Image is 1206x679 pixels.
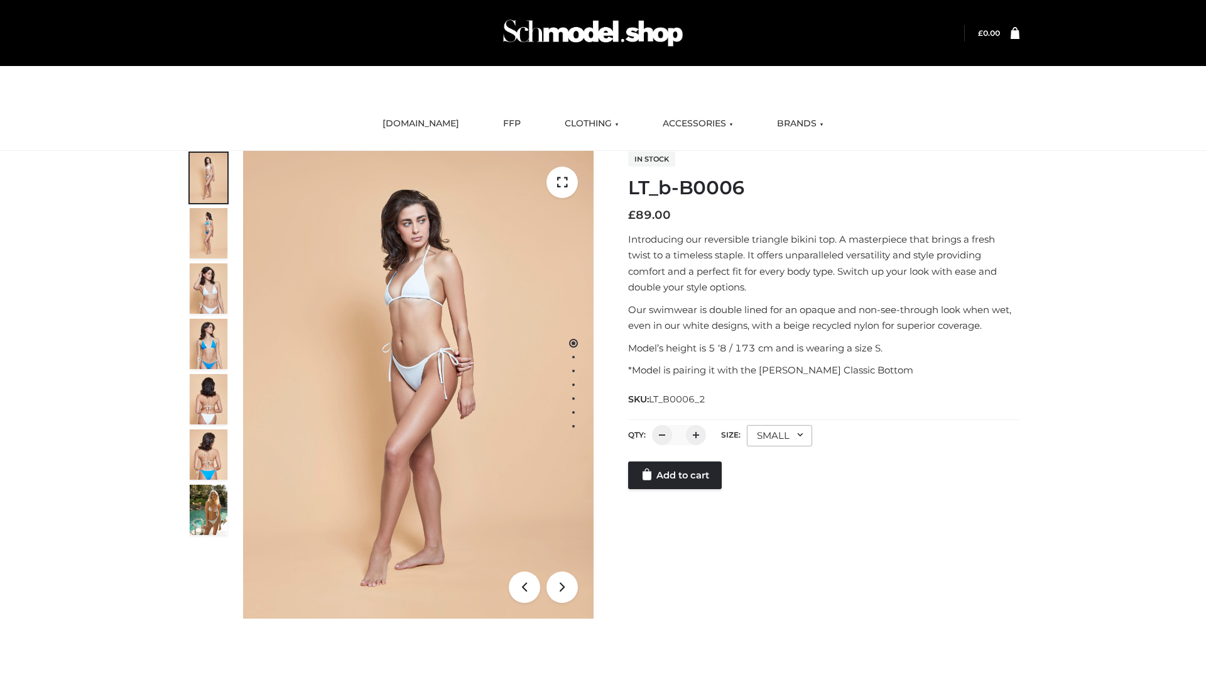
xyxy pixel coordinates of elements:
[555,110,628,138] a: CLOTHING
[190,208,227,258] img: ArielClassicBikiniTop_CloudNine_AzureSky_OW114ECO_2-scaled.jpg
[628,208,636,222] span: £
[649,394,705,405] span: LT_B0006_2
[747,425,812,446] div: SMALL
[628,302,1019,334] p: Our swimwear is double lined for an opaque and non-see-through look when wet, even in our white d...
[653,110,742,138] a: ACCESSORIES
[190,319,227,369] img: ArielClassicBikiniTop_CloudNine_AzureSky_OW114ECO_4-scaled.jpg
[628,208,671,222] bdi: 89.00
[978,28,983,38] span: £
[978,28,1000,38] a: £0.00
[978,28,1000,38] bdi: 0.00
[628,177,1019,199] h1: LT_b-B0006
[190,485,227,535] img: Arieltop_CloudNine_AzureSky2.jpg
[628,430,646,439] label: QTY:
[494,110,530,138] a: FFP
[628,461,722,489] a: Add to cart
[373,110,469,138] a: [DOMAIN_NAME]
[499,8,687,58] img: Schmodel Admin 964
[190,263,227,314] img: ArielClassicBikiniTop_CloudNine_AzureSky_OW114ECO_3-scaled.jpg
[721,430,741,439] label: Size:
[628,340,1019,356] p: Model’s height is 5 ‘8 / 173 cm and is wearing a size S.
[243,151,594,619] img: LT_b-B0006
[190,374,227,424] img: ArielClassicBikiniTop_CloudNine_AzureSky_OW114ECO_7-scaled.jpg
[190,429,227,480] img: ArielClassicBikiniTop_CloudNine_AzureSky_OW114ECO_8-scaled.jpg
[190,153,227,203] img: ArielClassicBikiniTop_CloudNine_AzureSky_OW114ECO_1-scaled.jpg
[628,392,707,407] span: SKU:
[628,231,1019,295] p: Introducing our reversible triangle bikini top. A masterpiece that brings a fresh twist to a time...
[768,110,833,138] a: BRANDS
[628,362,1019,378] p: *Model is pairing it with the [PERSON_NAME] Classic Bottom
[628,152,675,167] span: In stock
